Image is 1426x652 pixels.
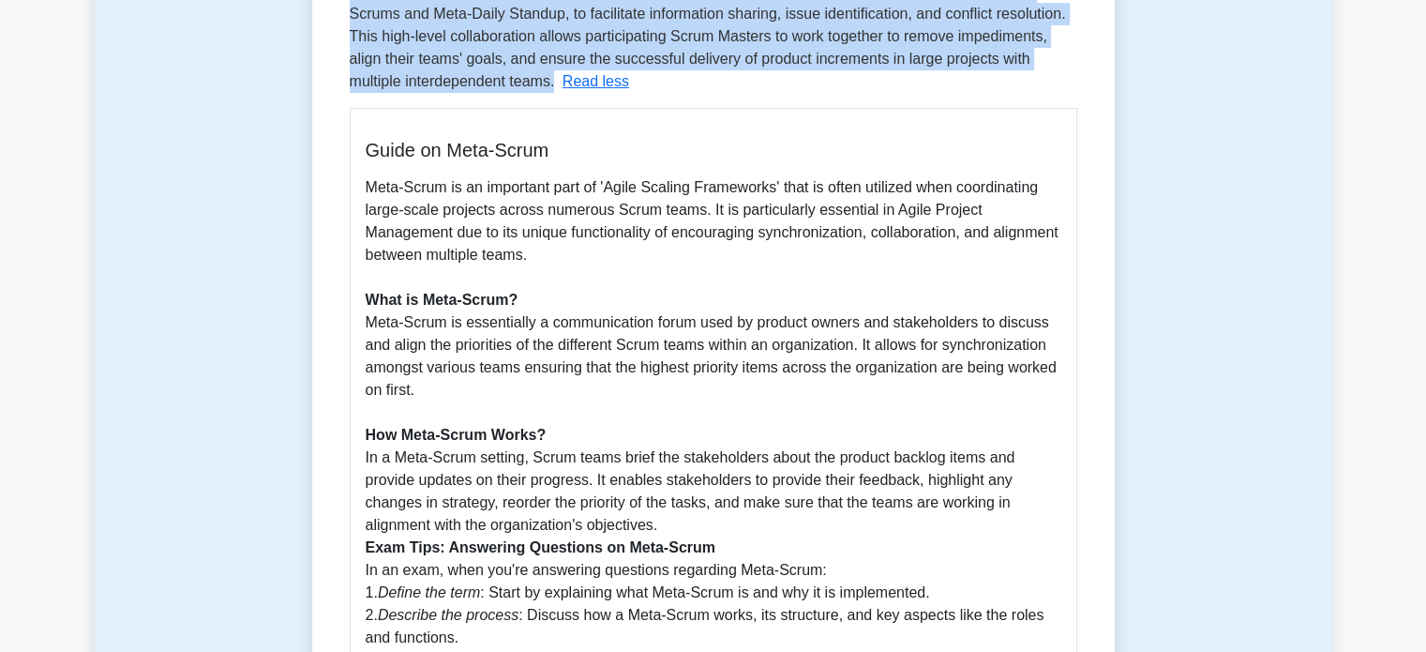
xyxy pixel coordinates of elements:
i: Define the term [378,584,480,600]
i: Describe the process [378,607,518,623]
button: Read less [563,70,629,93]
b: Exam Tips: Answering Questions on Meta-Scrum [366,539,715,555]
b: How Meta-Scrum Works? [366,427,547,443]
b: What is Meta-Scrum? [366,292,518,308]
h5: Guide on Meta-Scrum [366,139,1061,161]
